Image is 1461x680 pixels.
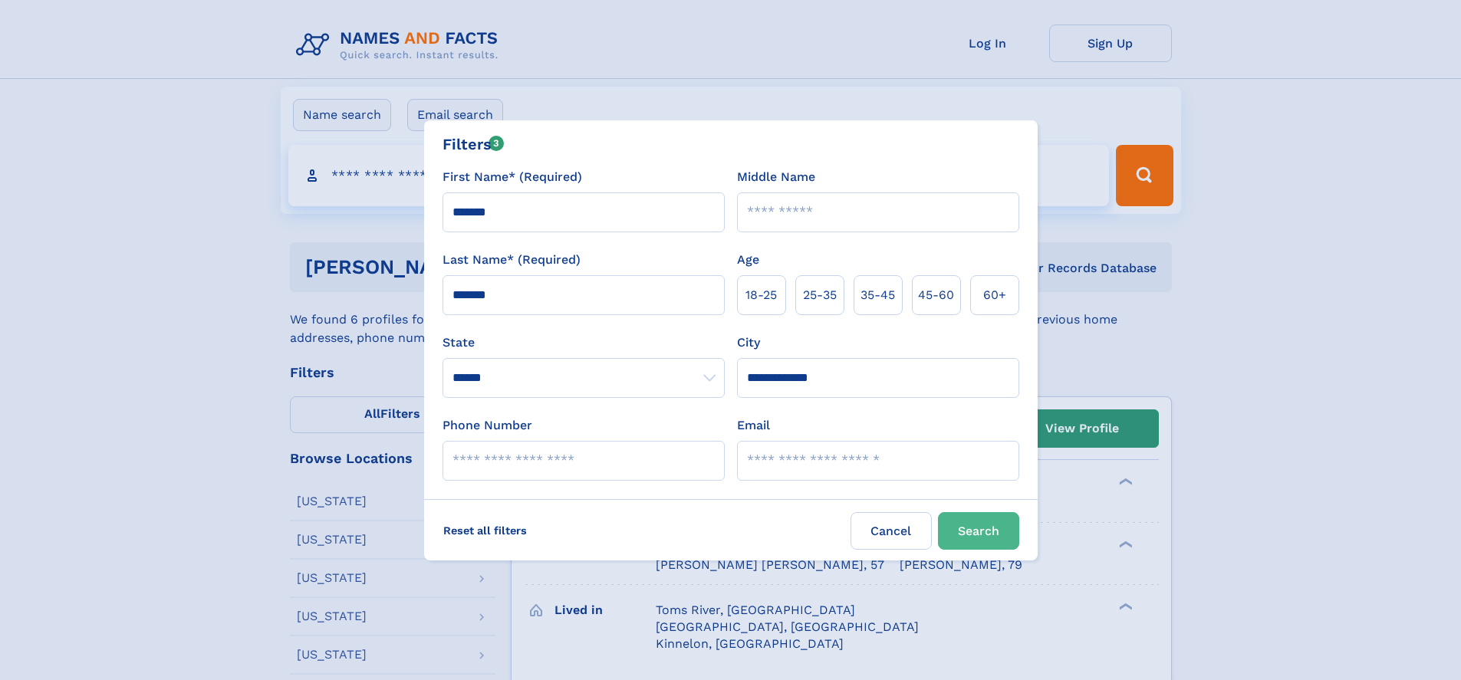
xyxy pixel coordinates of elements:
[803,286,837,304] span: 25‑35
[851,512,932,550] label: Cancel
[918,286,954,304] span: 45‑60
[737,333,760,352] label: City
[860,286,895,304] span: 35‑45
[443,168,582,186] label: First Name* (Required)
[443,333,725,352] label: State
[443,251,581,269] label: Last Name* (Required)
[745,286,777,304] span: 18‑25
[737,251,759,269] label: Age
[938,512,1019,550] button: Search
[737,168,815,186] label: Middle Name
[983,286,1006,304] span: 60+
[737,416,770,435] label: Email
[433,512,537,549] label: Reset all filters
[443,416,532,435] label: Phone Number
[443,133,505,156] div: Filters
